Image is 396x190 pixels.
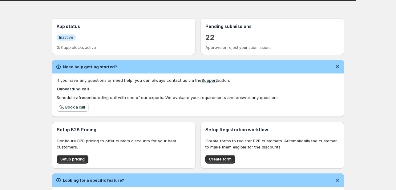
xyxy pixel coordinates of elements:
h2: Looking for a specific feature? [63,177,124,183]
h3: Pending submissions [205,23,339,30]
b: free [79,95,87,100]
span: Setup pricing [60,157,85,162]
a: Support [201,78,217,83]
span: Book a call [65,105,85,110]
a: InfoInactive [57,34,76,41]
h2: Need help getting started? [63,64,117,70]
button: Setup pricing [57,155,88,164]
p: 0/3 app blocks active [57,45,191,50]
div: If you have any questions or need help, you can always contact us via the button. [57,77,339,83]
h3: Setup Registration workflow [205,127,339,133]
h3: Setup B2B Pricing [57,127,191,133]
button: Dismiss notification [333,62,342,71]
span: Inactive [59,35,73,40]
button: Create form [205,155,235,164]
p: Configure B2B pricing to offer custom discounts for your best customers. [57,138,191,150]
a: Book a call [57,103,89,112]
a: 22 [205,33,215,42]
p: Create forms to register B2B customers. Automatically tag customer to make them eligible for the ... [205,138,339,150]
p: Approve or reject your submissions [205,45,339,50]
button: Dismiss notification [333,176,342,184]
span: Create form [209,157,232,162]
h4: Onboarding call [57,86,339,92]
h3: App status [57,23,191,30]
div: Schedule a onboarding call with one of our experts. We evaluate your requirements and answer any ... [57,94,339,101]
